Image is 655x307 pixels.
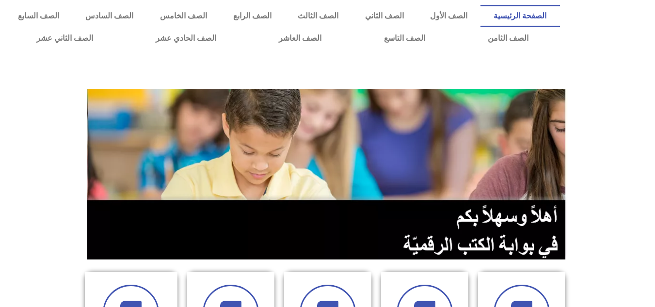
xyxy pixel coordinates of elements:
[72,5,146,27] a: الصف السادس
[5,27,124,49] a: الصف الثاني عشر
[5,5,72,27] a: الصف السابع
[147,5,220,27] a: الصف الخامس
[247,27,352,49] a: الصف العاشر
[285,5,351,27] a: الصف الثالث
[124,27,247,49] a: الصف الحادي عشر
[480,5,559,27] a: الصفحة الرئيسية
[220,5,285,27] a: الصف الرابع
[352,5,417,27] a: الصف الثاني
[456,27,559,49] a: الصف الثامن
[352,27,456,49] a: الصف التاسع
[417,5,480,27] a: الصف الأول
